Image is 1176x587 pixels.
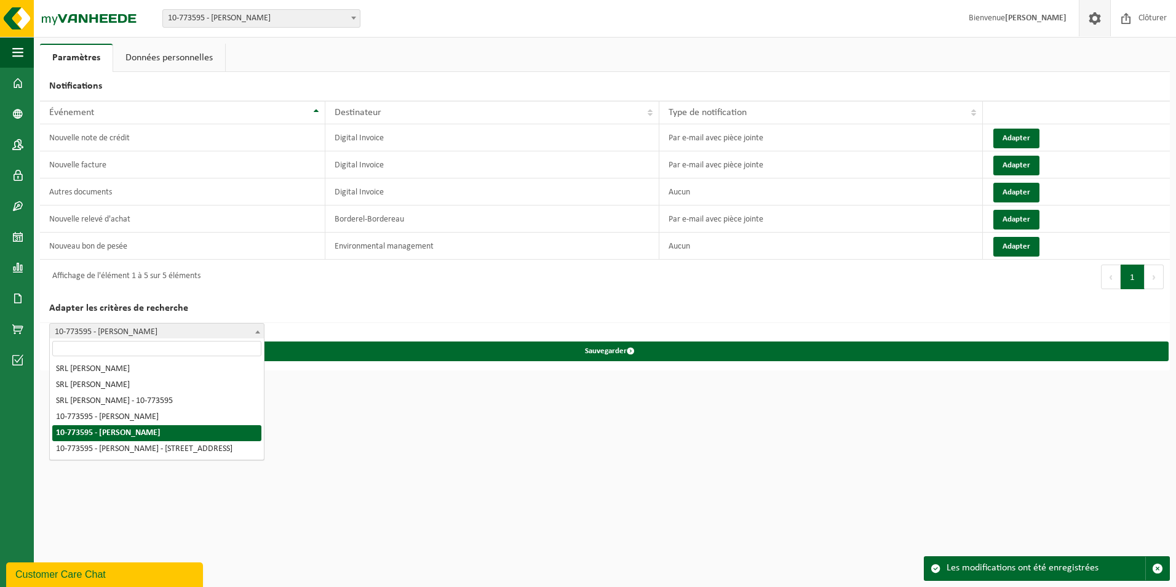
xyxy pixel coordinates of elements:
[40,206,325,233] td: Nouvelle relevé d'achat
[325,178,659,206] td: Digital Invoice
[52,441,261,457] li: 10-773595 - [PERSON_NAME] - [STREET_ADDRESS]
[49,323,264,341] span: 10-773595 - SRL EMMANUEL DUTRIEUX - HOLLAIN
[40,233,325,260] td: Nouveau bon de pesée
[325,206,659,233] td: Borderel-Bordereau
[40,151,325,178] td: Nouvelle facture
[52,361,261,377] li: SRL [PERSON_NAME]
[50,341,1169,361] button: Sauvegarder
[40,178,325,206] td: Autres documents
[659,178,983,206] td: Aucun
[1005,14,1067,23] strong: [PERSON_NAME]
[325,124,659,151] td: Digital Invoice
[993,156,1039,175] button: Adapter
[659,233,983,260] td: Aucun
[659,151,983,178] td: Par e-mail avec pièce jointe
[993,237,1039,257] button: Adapter
[50,324,264,341] span: 10-773595 - SRL EMMANUEL DUTRIEUX - HOLLAIN
[669,108,747,118] span: Type de notification
[52,409,261,425] li: 10-773595 - [PERSON_NAME]
[659,206,983,233] td: Par e-mail avec pièce jointe
[52,377,261,393] li: SRL [PERSON_NAME]
[325,151,659,178] td: Digital Invoice
[993,129,1039,148] button: Adapter
[49,108,94,118] span: Événement
[1121,265,1145,289] button: 1
[52,425,261,441] li: 10-773595 - [PERSON_NAME]
[993,183,1039,202] button: Adapter
[113,44,225,72] a: Données personnelles
[162,9,360,28] span: 10-773595 - SRL EMMANUEL DUTRIEUX - HOLLAIN
[325,233,659,260] td: Environmental management
[335,108,381,118] span: Destinateur
[1145,265,1164,289] button: Next
[993,210,1039,230] button: Adapter
[46,266,201,288] div: Affichage de l'élément 1 à 5 sur 5 éléments
[6,560,205,587] iframe: chat widget
[40,44,113,72] a: Paramètres
[40,294,1170,323] h2: Adapter les critères de recherche
[40,124,325,151] td: Nouvelle note de crédit
[52,393,261,409] li: SRL [PERSON_NAME] - 10-773595
[947,557,1145,580] div: Les modifications ont été enregistrées
[659,124,983,151] td: Par e-mail avec pièce jointe
[163,10,360,27] span: 10-773595 - SRL EMMANUEL DUTRIEUX - HOLLAIN
[1101,265,1121,289] button: Previous
[40,72,1170,101] h2: Notifications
